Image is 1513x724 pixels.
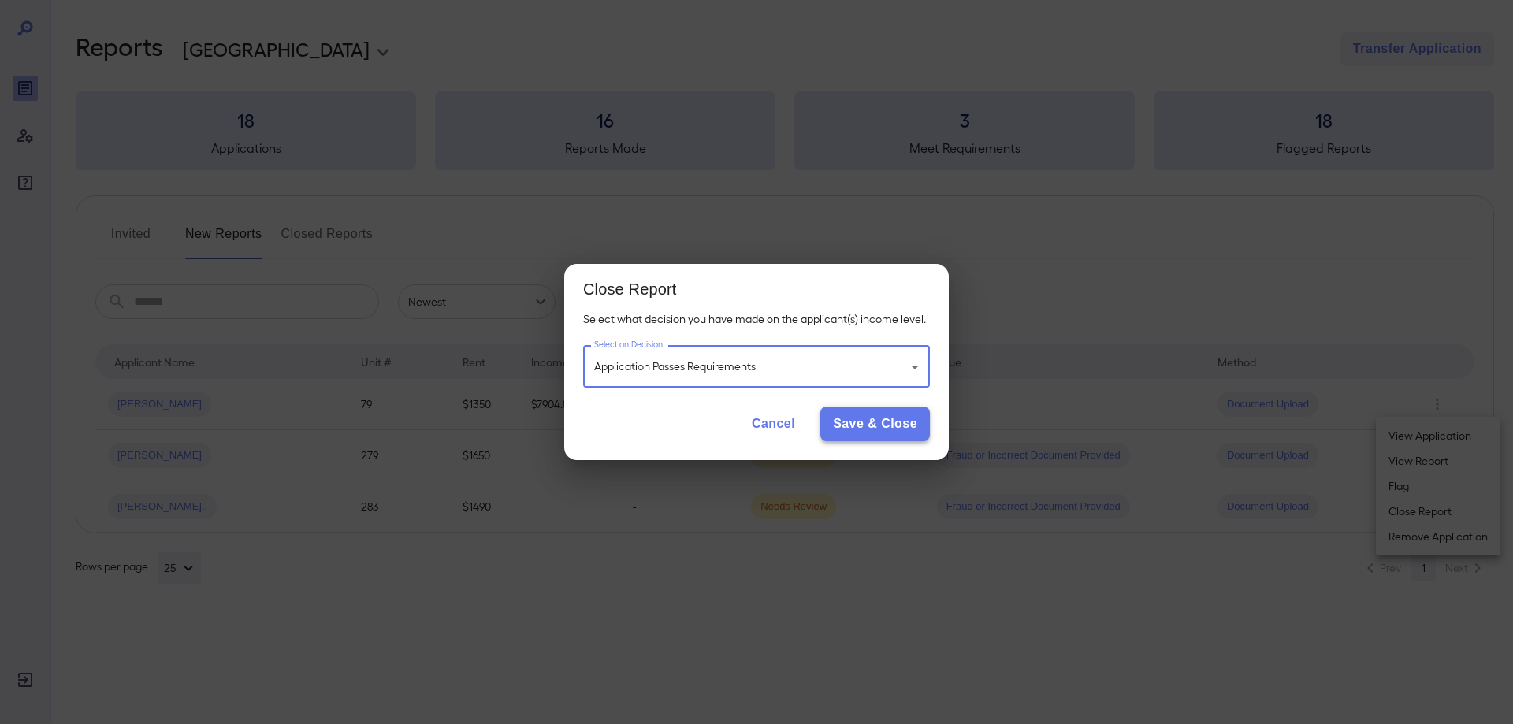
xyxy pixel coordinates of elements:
button: Cancel [739,407,808,441]
h2: Close Report [564,264,949,311]
div: Application Passes Requirements [583,346,930,388]
button: Save & Close [820,407,930,441]
p: Select what decision you have made on the applicant(s) income level. [583,311,930,327]
label: Select an Decision [594,339,663,351]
